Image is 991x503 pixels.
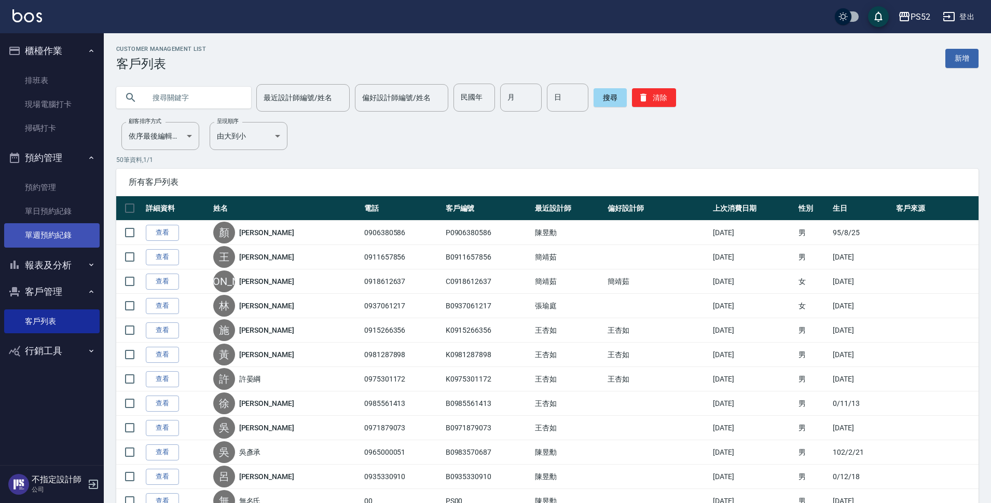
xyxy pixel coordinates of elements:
[213,319,235,341] div: 施
[4,252,100,279] button: 報表及分析
[532,221,605,245] td: 陳昱勳
[830,465,893,489] td: 0/12/18
[8,474,29,495] img: Person
[796,391,830,416] td: 男
[710,343,795,367] td: [DATE]
[532,196,605,221] th: 最近設計師
[532,367,605,391] td: 王杏如
[116,57,206,71] h3: 客戶列表
[146,322,179,338] a: 查看
[443,440,532,465] td: B0983570687
[830,440,893,465] td: 102/2/21
[239,276,294,287] a: [PERSON_NAME]
[4,144,100,171] button: 預約管理
[362,465,443,489] td: 0935330910
[146,444,179,460] a: 查看
[605,196,711,221] th: 偏好設計師
[145,84,243,112] input: 搜尋關鍵字
[830,367,893,391] td: [DATE]
[796,367,830,391] td: 男
[213,344,235,365] div: 黃
[362,391,443,416] td: 0985561413
[532,318,605,343] td: 王杏如
[239,227,294,238] a: [PERSON_NAME]
[710,269,795,294] td: [DATE]
[146,225,179,241] a: 查看
[443,318,532,343] td: K0915266356
[605,269,711,294] td: 簡靖茹
[710,465,795,489] td: [DATE]
[532,294,605,318] td: 張瑜庭
[443,196,532,221] th: 客戶編號
[129,177,966,187] span: 所有客戶列表
[213,466,235,487] div: 呂
[4,223,100,247] a: 單週預約紀錄
[710,245,795,269] td: [DATE]
[146,249,179,265] a: 查看
[362,416,443,440] td: 0971879073
[443,416,532,440] td: B0971879073
[443,465,532,489] td: B0935330910
[710,318,795,343] td: [DATE]
[362,221,443,245] td: 0906380586
[213,246,235,268] div: 王
[362,196,443,221] th: 電話
[239,252,294,262] a: [PERSON_NAME]
[239,471,294,482] a: [PERSON_NAME]
[894,6,934,28] button: PS52
[710,294,795,318] td: [DATE]
[710,391,795,416] td: [DATE]
[830,318,893,343] td: [DATE]
[116,155,979,165] p: 50 筆資料, 1 / 1
[796,245,830,269] td: 男
[4,175,100,199] a: 預約管理
[239,325,294,335] a: [PERSON_NAME]
[239,398,294,409] a: [PERSON_NAME]
[532,391,605,416] td: 王杏如
[143,196,211,221] th: 詳細資料
[121,122,199,150] div: 依序最後編輯時間
[362,343,443,367] td: 0981287898
[146,298,179,314] a: 查看
[239,423,294,433] a: [PERSON_NAME]
[4,199,100,223] a: 單日預約紀錄
[362,318,443,343] td: 0915266356
[830,221,893,245] td: 95/8/25
[945,49,979,68] a: 新增
[532,269,605,294] td: 簡靖茹
[532,416,605,440] td: 王杏如
[796,196,830,221] th: 性別
[443,269,532,294] td: C0918612637
[146,371,179,387] a: 查看
[4,337,100,364] button: 行銷工具
[796,416,830,440] td: 男
[213,222,235,243] div: 顏
[796,343,830,367] td: 男
[830,343,893,367] td: [DATE]
[710,367,795,391] td: [DATE]
[213,295,235,317] div: 林
[605,318,711,343] td: 王杏如
[605,343,711,367] td: 王杏如
[146,396,179,412] a: 查看
[362,269,443,294] td: 0918612637
[830,294,893,318] td: [DATE]
[443,245,532,269] td: B0911657856
[443,294,532,318] td: B0937061217
[710,416,795,440] td: [DATE]
[532,465,605,489] td: 陳昱勳
[796,269,830,294] td: 女
[443,367,532,391] td: K0975301172
[796,318,830,343] td: 男
[239,374,261,384] a: 許晏綱
[146,469,179,485] a: 查看
[116,46,206,52] h2: Customer Management List
[796,440,830,465] td: 男
[362,367,443,391] td: 0975301172
[796,221,830,245] td: 男
[796,294,830,318] td: 女
[868,6,889,27] button: save
[213,368,235,390] div: 許
[443,221,532,245] td: P0906380586
[830,391,893,416] td: 0/11/13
